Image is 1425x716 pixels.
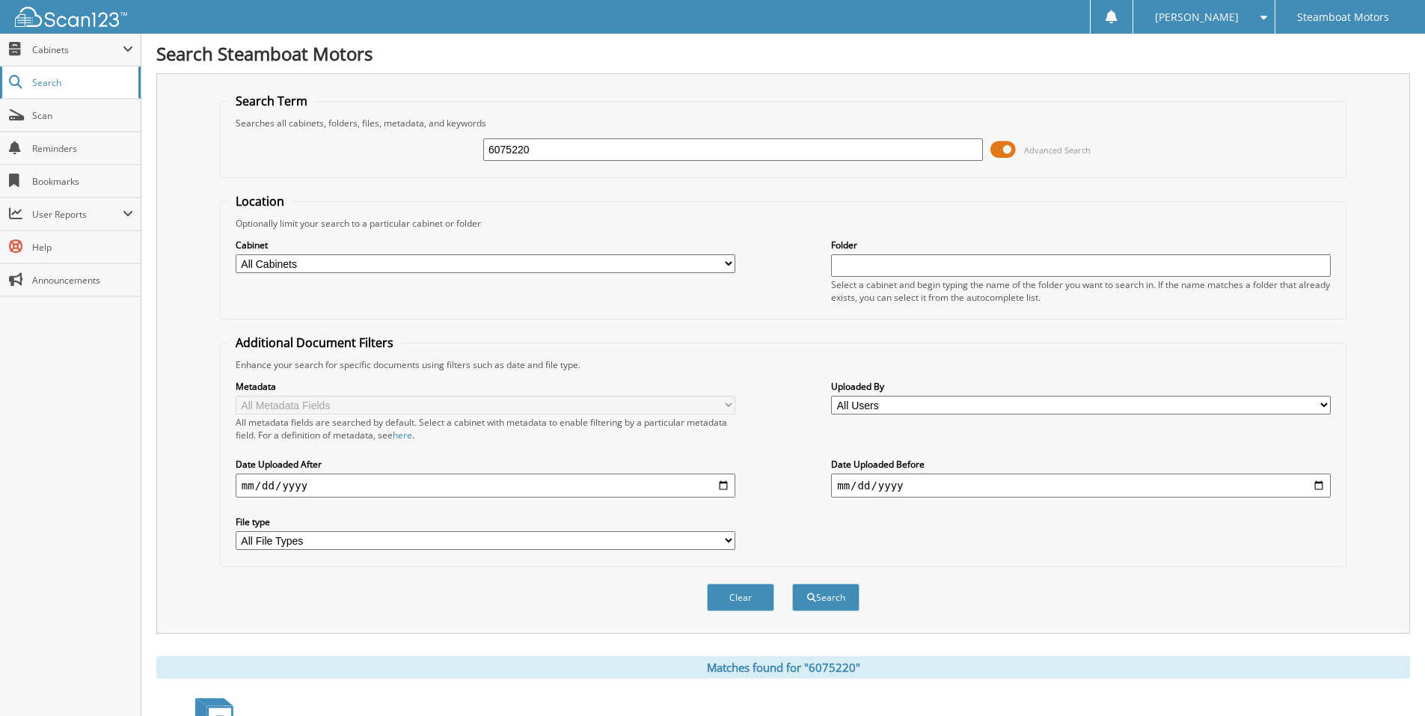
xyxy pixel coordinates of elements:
[236,474,735,498] input: start
[393,429,412,441] a: here
[236,458,735,471] label: Date Uploaded After
[156,41,1410,66] h1: Search Steamboat Motors
[1350,644,1425,716] iframe: Chat Widget
[831,380,1331,393] label: Uploaded By
[228,217,1338,230] div: Optionally limit your search to a particular cabinet or folder
[32,76,131,89] span: Search
[228,93,315,109] legend: Search Term
[1024,144,1091,156] span: Advanced Search
[32,43,123,56] span: Cabinets
[32,241,133,254] span: Help
[1297,13,1389,22] span: Steamboat Motors
[831,474,1331,498] input: end
[32,142,133,155] span: Reminders
[15,7,127,27] img: scan123-logo-white.svg
[32,109,133,122] span: Scan
[831,239,1331,251] label: Folder
[156,656,1410,679] div: Matches found for "6075220"
[228,334,401,351] legend: Additional Document Filters
[707,584,774,611] button: Clear
[792,584,859,611] button: Search
[236,416,735,441] div: All metadata fields are searched by default. Select a cabinet with metadata to enable filtering b...
[236,380,735,393] label: Metadata
[228,358,1338,371] div: Enhance your search for specific documents using filters such as date and file type.
[831,278,1331,304] div: Select a cabinet and begin typing the name of the folder you want to search in. If the name match...
[236,515,735,528] label: File type
[32,274,133,287] span: Announcements
[32,175,133,188] span: Bookmarks
[236,239,735,251] label: Cabinet
[831,458,1331,471] label: Date Uploaded Before
[228,117,1338,129] div: Searches all cabinets, folders, files, metadata, and keywords
[228,193,292,209] legend: Location
[32,208,123,221] span: User Reports
[1155,13,1239,22] span: [PERSON_NAME]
